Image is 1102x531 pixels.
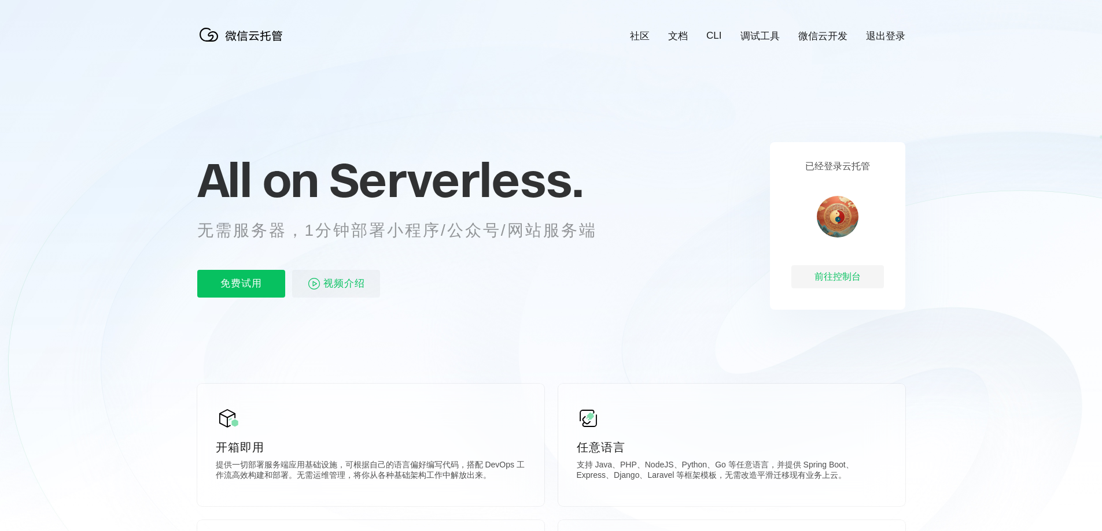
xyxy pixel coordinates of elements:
[577,439,887,455] p: 任意语言
[706,30,721,42] a: CLI
[197,151,318,209] span: All on
[197,38,290,48] a: 微信云托管
[798,29,847,43] a: 微信云开发
[216,460,526,483] p: 提供一切部署服务端应用基础设施，可根据自己的语言偏好编写代码，搭配 DevOps 工作流高效构建和部署。无需运维管理，将你从各种基础架构工作中解放出来。
[577,460,887,483] p: 支持 Java、PHP、NodeJS、Python、Go 等任意语言，并提供 Spring Boot、Express、Django、Laravel 等框架模板，无需改造平滑迁移现有业务上云。
[197,23,290,46] img: 微信云托管
[329,151,583,209] span: Serverless.
[866,29,905,43] a: 退出登录
[668,29,688,43] a: 文档
[307,277,321,291] img: video_play.svg
[216,439,526,455] p: 开箱即用
[805,161,870,173] p: 已经登录云托管
[630,29,650,43] a: 社区
[791,265,884,288] div: 前往控制台
[197,270,285,298] p: 免费试用
[323,270,365,298] span: 视频介绍
[740,29,780,43] a: 调试工具
[197,219,618,242] p: 无需服务器，1分钟部署小程序/公众号/网站服务端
